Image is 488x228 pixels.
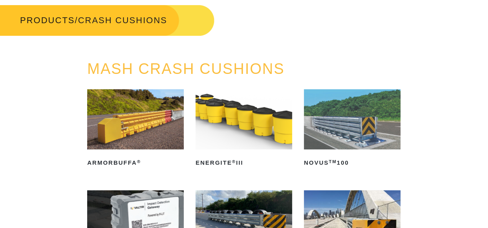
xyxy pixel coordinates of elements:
a: NOVUSTM100 [304,89,400,169]
sup: TM [329,159,336,164]
a: ArmorBuffa® [87,89,184,169]
span: CRASH CUSHIONS [78,15,167,25]
sup: ® [137,159,141,164]
a: PRODUCTS [20,15,75,25]
h2: NOVUS 100 [304,156,400,169]
h2: ENERGITE III [196,156,292,169]
a: MASH CRASH CUSHIONS [87,61,285,77]
h2: ArmorBuffa [87,156,184,169]
sup: ® [232,159,236,164]
a: ENERGITE®III [196,89,292,169]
